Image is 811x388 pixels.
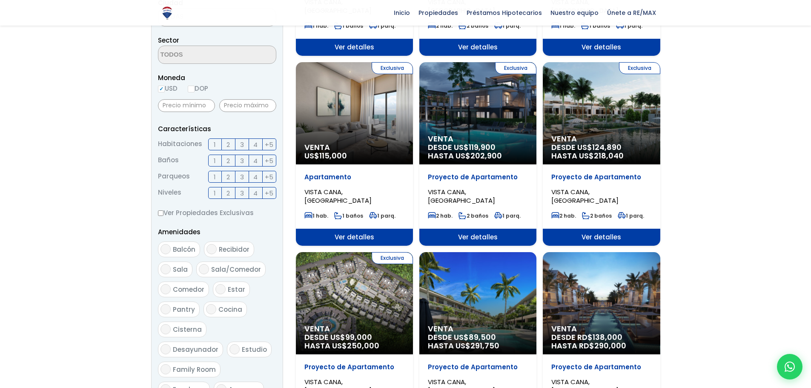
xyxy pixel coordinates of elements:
p: Amenidades [158,227,276,237]
span: Estar [228,285,245,294]
span: 1 parq. [369,22,395,29]
span: 2 [226,188,230,198]
span: HASTA US$ [428,342,528,350]
span: Préstamos Hipotecarios [462,6,546,19]
input: Cisterna [160,324,171,334]
label: USD [158,83,178,94]
span: Estudio [242,345,267,354]
span: Cocina [218,305,242,314]
input: Cocina [206,304,216,314]
span: Niveles [158,187,181,199]
span: Exclusiva [619,62,660,74]
p: Proyecto de Apartamento [551,363,651,371]
span: Desayunador [173,345,218,354]
span: 202,900 [470,150,502,161]
span: Family Room [173,365,216,374]
label: DOP [188,83,208,94]
span: 1 parq. [494,22,521,29]
span: 1 hab. [551,22,575,29]
span: 1 hab. [304,22,328,29]
span: 290,000 [594,340,626,351]
span: 3 [240,155,244,166]
span: Pantry [173,305,195,314]
span: 3 [240,172,244,182]
span: 2 baños [582,212,612,219]
textarea: Search [158,46,241,64]
input: Ver Propiedades Exclusivas [158,210,163,216]
input: Precio máximo [219,99,276,112]
span: 4 [253,188,258,198]
span: HASTA US$ [551,152,651,160]
span: HASTA US$ [304,342,404,350]
span: 89,500 [469,332,496,342]
input: DOP [188,86,195,92]
span: 4 [253,155,258,166]
p: Apartamento [304,173,404,181]
span: Venta [551,325,651,333]
p: Proyecto de Apartamento [428,173,528,181]
input: Pantry [160,304,171,314]
span: 1 [214,155,216,166]
span: 138,000 [593,332,622,342]
p: Proyecto de Apartamento [428,363,528,371]
span: 2 [226,155,230,166]
span: 1 hab. [304,212,328,219]
span: 1 [214,139,216,150]
span: Moneda [158,72,276,83]
span: DESDE US$ [551,143,651,160]
span: Comedor [173,285,204,294]
span: DESDE US$ [428,143,528,160]
span: 3 [240,188,244,198]
input: Balcón [160,244,171,254]
input: Desayunador [160,344,171,354]
input: Estar [215,284,226,294]
span: Habitaciones [158,138,202,150]
span: 2 hab. [428,212,453,219]
span: Sala/Comedor [211,265,261,274]
input: Estudio [229,344,240,354]
span: Recibidor [219,245,249,254]
span: Venta [304,143,404,152]
span: Ver detalles [543,229,660,246]
span: 1 parq. [618,212,644,219]
span: 4 [253,172,258,182]
span: +5 [265,172,273,182]
span: 2 hab. [551,212,576,219]
span: 1 parq. [494,212,521,219]
span: 1 [214,188,216,198]
p: Proyecto de Apartamento [551,173,651,181]
span: Venta [551,135,651,143]
input: USD [158,86,165,92]
span: 115,000 [319,150,347,161]
span: 1 parq. [369,212,395,219]
span: 99,000 [345,332,372,342]
span: 2 baños [459,212,488,219]
span: 1 baños [334,22,363,29]
span: 1 parq. [616,22,642,29]
span: Venta [304,325,404,333]
span: 2 hab. [428,22,453,29]
span: Baños [158,155,179,167]
span: Ver detalles [419,39,536,56]
span: DESDE RD$ [551,333,651,350]
a: Exclusiva Venta US$115,000 Apartamento VISTA CANA, [GEOGRAPHIC_DATA] 1 hab. 1 baños 1 parq. Ver d... [296,62,413,246]
span: Parqueos [158,171,190,183]
span: Sala [173,265,188,274]
label: Ver Propiedades Exclusivas [158,207,276,218]
span: Inicio [390,6,414,19]
span: 1 [214,172,216,182]
span: VISTA CANA, [GEOGRAPHIC_DATA] [304,187,372,205]
p: Características [158,124,276,134]
span: VISTA CANA, [GEOGRAPHIC_DATA] [428,187,495,205]
span: +5 [265,155,273,166]
span: 1 baños [334,212,363,219]
span: VISTA CANA, [GEOGRAPHIC_DATA] [551,187,619,205]
input: Recibidor [206,244,217,254]
span: 4 [253,139,258,150]
span: 291,750 [470,340,499,351]
input: Comedor [160,284,171,294]
span: Balcón [173,245,195,254]
span: Sector [158,36,179,45]
span: Exclusiva [372,252,413,264]
span: 2 baños [459,22,488,29]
